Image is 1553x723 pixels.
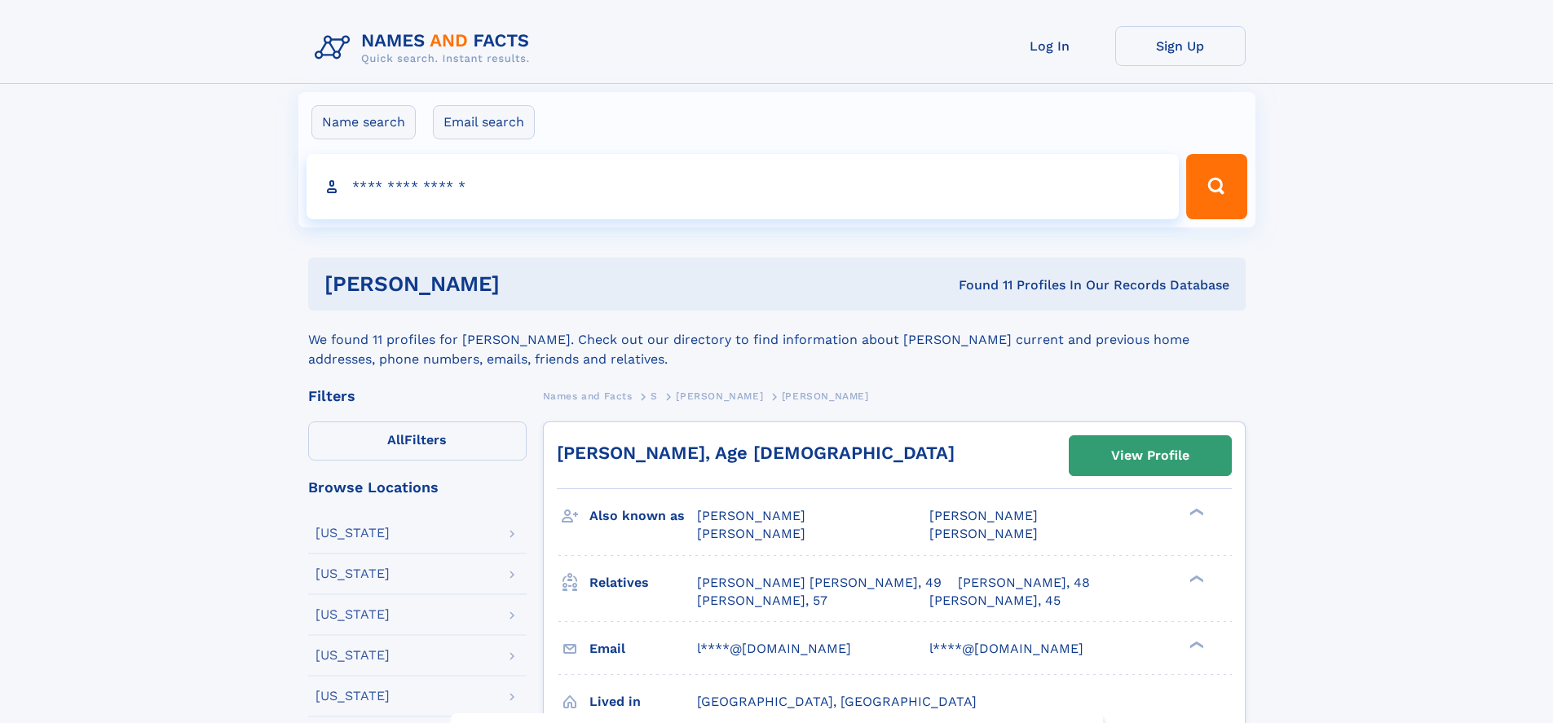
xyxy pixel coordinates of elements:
[929,508,1038,523] span: [PERSON_NAME]
[589,502,697,530] h3: Also known as
[315,690,390,703] div: [US_STATE]
[782,390,869,402] span: [PERSON_NAME]
[651,386,658,406] a: S
[985,26,1115,66] a: Log In
[697,574,942,592] a: [PERSON_NAME] [PERSON_NAME], 49
[697,694,977,709] span: [GEOGRAPHIC_DATA], [GEOGRAPHIC_DATA]
[729,276,1229,294] div: Found 11 Profiles In Our Records Database
[308,480,527,495] div: Browse Locations
[697,526,805,541] span: [PERSON_NAME]
[308,389,527,403] div: Filters
[1185,639,1205,650] div: ❯
[1111,437,1189,474] div: View Profile
[1070,436,1231,475] a: View Profile
[651,390,658,402] span: S
[311,105,416,139] label: Name search
[1186,154,1246,219] button: Search Button
[1185,573,1205,584] div: ❯
[929,526,1038,541] span: [PERSON_NAME]
[676,386,763,406] a: [PERSON_NAME]
[324,274,730,294] h1: [PERSON_NAME]
[315,649,390,662] div: [US_STATE]
[676,390,763,402] span: [PERSON_NAME]
[557,443,955,463] a: [PERSON_NAME], Age [DEMOGRAPHIC_DATA]
[589,688,697,716] h3: Lived in
[1115,26,1246,66] a: Sign Up
[433,105,535,139] label: Email search
[307,154,1180,219] input: search input
[543,386,633,406] a: Names and Facts
[929,592,1061,610] a: [PERSON_NAME], 45
[958,574,1090,592] a: [PERSON_NAME], 48
[589,635,697,663] h3: Email
[315,608,390,621] div: [US_STATE]
[697,508,805,523] span: [PERSON_NAME]
[315,527,390,540] div: [US_STATE]
[1185,507,1205,518] div: ❯
[308,421,527,461] label: Filters
[308,26,543,70] img: Logo Names and Facts
[387,432,404,447] span: All
[308,311,1246,369] div: We found 11 profiles for [PERSON_NAME]. Check out our directory to find information about [PERSON...
[315,567,390,580] div: [US_STATE]
[589,569,697,597] h3: Relatives
[697,592,827,610] a: [PERSON_NAME], 57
